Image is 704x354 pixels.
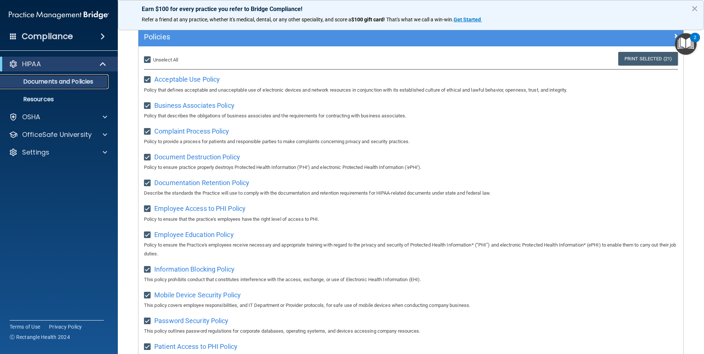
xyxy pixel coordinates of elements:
h4: Compliance [22,31,73,42]
button: Open Resource Center, 2 new notifications [675,33,697,55]
a: Policies [144,31,678,43]
span: Patient Access to PHI Policy [154,343,237,350]
p: Policy that describes the obligations of business associates and the requirements for contracting... [144,111,678,120]
p: This policy outlines password regulations for corporate databases, operating systems, and devices... [144,327,678,336]
a: Get Started [454,17,482,22]
a: Print Selected (21) [618,52,678,66]
a: OSHA [9,113,107,121]
span: Employee Education Policy [154,231,234,238]
p: OfficeSafe University [22,130,92,139]
h5: Policies [144,33,542,41]
span: ! That's what we call a win-win. [384,17,454,22]
button: Close [691,3,698,14]
input: Unselect All [144,57,152,63]
p: Earn $100 for every practice you refer to Bridge Compliance! [142,6,680,13]
img: PMB logo [9,8,109,22]
div: 2 [694,38,696,47]
p: Policy to ensure that the practice's employees have the right level of access to PHI. [144,215,678,224]
a: Privacy Policy [49,323,82,330]
span: Password Security Policy [154,317,228,325]
p: Policy to ensure practice properly destroys Protected Health Information ('PHI') and electronic P... [144,163,678,172]
span: Complaint Process Policy [154,127,229,135]
p: HIPAA [22,60,41,68]
strong: Get Started [454,17,481,22]
p: Documents and Policies [5,78,105,85]
a: HIPAA [9,60,107,68]
span: Employee Access to PHI Policy [154,205,246,212]
strong: $100 gift card [351,17,384,22]
p: This policy prohibits conduct that constitutes interference with the access, exchange, or use of ... [144,275,678,284]
p: Describe the standards the Practice will use to comply with the documentation and retention requi... [144,189,678,198]
a: Terms of Use [10,323,40,330]
a: OfficeSafe University [9,130,107,139]
span: Information Blocking Policy [154,265,235,273]
a: Settings [9,148,107,157]
span: Business Associates Policy [154,102,235,109]
p: Policy to ensure the Practice's employees receive necessary and appropriate training with regard ... [144,241,678,258]
p: Policy to provide a process for patients and responsible parties to make complaints concerning pr... [144,137,678,146]
span: Acceptable Use Policy [154,75,220,83]
span: Mobile Device Security Policy [154,291,241,299]
span: Document Destruction Policy [154,153,240,161]
p: OSHA [22,113,41,121]
span: Unselect All [153,57,178,63]
span: Ⓒ Rectangle Health 2024 [10,333,70,341]
p: Resources [5,96,105,103]
p: Policy that defines acceptable and unacceptable use of electronic devices and network resources i... [144,86,678,95]
p: Settings [22,148,49,157]
p: This policy covers employee responsibilities, and IT Department or Provider protocols, for safe u... [144,301,678,310]
span: Documentation Retention Policy [154,179,249,187]
span: Refer a friend at any practice, whether it's medical, dental, or any other speciality, and score a [142,17,351,22]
